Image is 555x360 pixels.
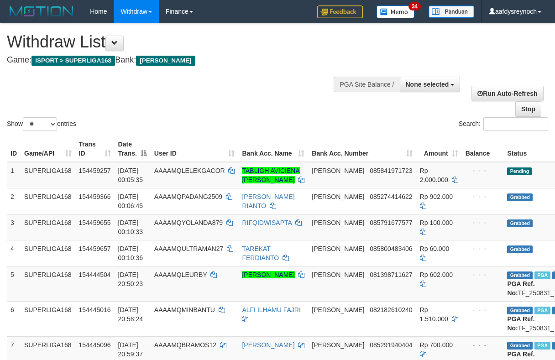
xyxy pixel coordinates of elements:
[420,193,453,200] span: Rp 902.000
[466,166,500,175] div: - - -
[312,341,364,349] span: [PERSON_NAME]
[420,306,448,323] span: Rp 1.510.000
[21,266,75,301] td: SUPERLIGA168
[118,341,143,358] span: [DATE] 20:59:37
[154,193,222,200] span: AAAAMQPADANG2509
[21,240,75,266] td: SUPERLIGA168
[334,77,399,92] div: PGA Site Balance /
[507,245,533,253] span: Grabbed
[21,162,75,188] td: SUPERLIGA168
[154,167,225,174] span: AAAAMQLELEKGACOR
[466,192,500,201] div: - - -
[7,33,361,51] h1: Withdraw List
[406,81,449,88] span: None selected
[370,193,412,200] span: Copy 085274414622 to clipboard
[118,193,143,209] span: [DATE] 00:06:45
[420,271,453,278] span: Rp 602.000
[7,5,76,18] img: MOTION_logo.png
[466,270,500,279] div: - - -
[151,136,239,162] th: User ID: activate to sort column ascending
[400,77,461,92] button: None selected
[459,117,548,131] label: Search:
[79,306,111,313] span: 154445016
[154,341,216,349] span: AAAAMQBRAMOS12
[317,5,363,18] img: Feedback.jpg
[7,240,21,266] td: 4
[308,136,416,162] th: Bank Acc. Number: activate to sort column ascending
[471,86,543,101] a: Run Auto-Refresh
[242,245,279,261] a: TAREKAT FERDIANTO
[21,301,75,336] td: SUPERLIGA168
[420,219,453,226] span: Rp 100.000
[7,214,21,240] td: 3
[154,306,215,313] span: AAAAMQMINBANTU
[370,219,412,226] span: Copy 085791677577 to clipboard
[466,305,500,314] div: - - -
[79,245,111,252] span: 154459657
[370,306,412,313] span: Copy 082182610240 to clipboard
[312,245,364,252] span: [PERSON_NAME]
[515,101,541,117] a: Stop
[507,167,532,175] span: Pending
[7,56,361,65] h4: Game: Bank:
[312,271,364,278] span: [PERSON_NAME]
[507,280,534,297] b: PGA Ref. No:
[462,136,504,162] th: Balance
[370,167,412,174] span: Copy 085841971723 to clipboard
[7,117,76,131] label: Show entries
[242,219,292,226] a: RIFQIDWISAPTA
[79,341,111,349] span: 154445096
[534,307,550,314] span: Marked by aafheankoy
[534,271,550,279] span: Marked by aafounsreynich
[21,214,75,240] td: SUPERLIGA168
[242,341,294,349] a: [PERSON_NAME]
[377,5,415,18] img: Button%20Memo.svg
[242,193,294,209] a: [PERSON_NAME] RIANTO
[154,219,223,226] span: AAAAMQYOLANDA879
[7,301,21,336] td: 6
[507,219,533,227] span: Grabbed
[118,219,143,235] span: [DATE] 00:10:33
[75,136,115,162] th: Trans ID: activate to sort column ascending
[23,117,57,131] select: Showentries
[507,193,533,201] span: Grabbed
[154,271,207,278] span: AAAAMQLEURBY
[312,219,364,226] span: [PERSON_NAME]
[507,315,534,332] b: PGA Ref. No:
[238,136,308,162] th: Bank Acc. Name: activate to sort column ascending
[118,306,143,323] span: [DATE] 20:58:24
[507,342,533,350] span: Grabbed
[7,266,21,301] td: 5
[118,245,143,261] span: [DATE] 00:10:36
[312,306,364,313] span: [PERSON_NAME]
[31,56,115,66] span: ISPORT > SUPERLIGA168
[408,2,421,10] span: 34
[242,167,299,183] a: TABLIGH AVICIENA [PERSON_NAME]
[154,245,223,252] span: AAAAMQULTRAMAN27
[507,307,533,314] span: Grabbed
[79,219,111,226] span: 154459655
[79,193,111,200] span: 154459366
[466,244,500,253] div: - - -
[136,56,195,66] span: [PERSON_NAME]
[79,167,111,174] span: 154459257
[429,5,474,18] img: panduan.png
[7,188,21,214] td: 2
[466,340,500,350] div: - - -
[21,188,75,214] td: SUPERLIGA168
[242,271,294,278] a: [PERSON_NAME]
[416,136,462,162] th: Amount: activate to sort column ascending
[312,193,364,200] span: [PERSON_NAME]
[7,162,21,188] td: 1
[370,271,412,278] span: Copy 081398711627 to clipboard
[312,167,364,174] span: [PERSON_NAME]
[420,167,448,183] span: Rp 2.000.000
[118,167,143,183] span: [DATE] 00:05:35
[420,341,453,349] span: Rp 700.000
[7,136,21,162] th: ID
[242,306,300,313] a: ALFI ILHAMU FAJRI
[21,136,75,162] th: Game/API: activate to sort column ascending
[370,245,412,252] span: Copy 085800483406 to clipboard
[420,245,450,252] span: Rp 60.000
[79,271,111,278] span: 154444504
